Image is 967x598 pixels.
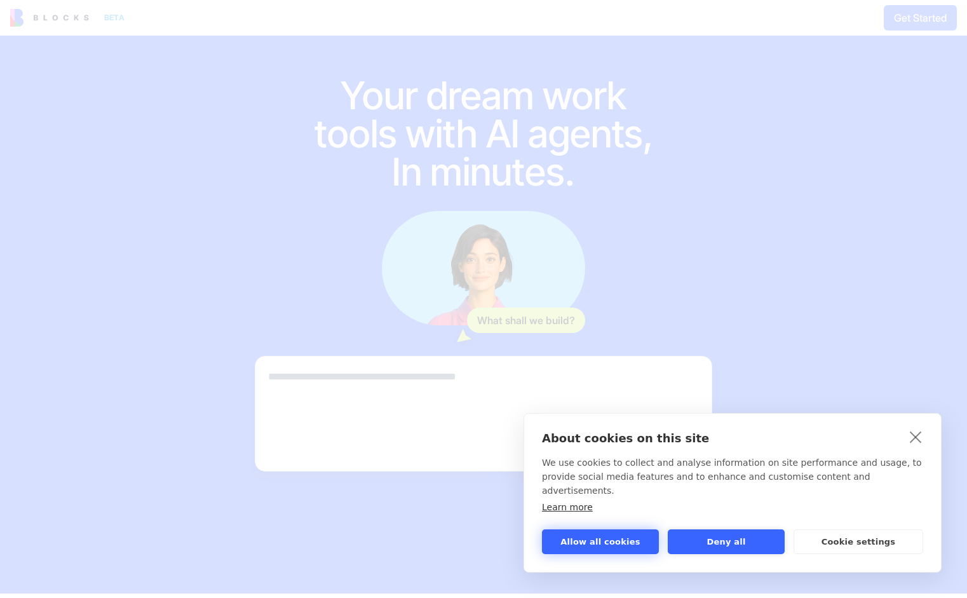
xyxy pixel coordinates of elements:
[794,529,923,554] button: Cookie settings
[668,529,785,554] button: Deny all
[542,432,709,445] strong: About cookies on this site
[542,502,593,512] a: Learn more
[906,426,926,447] a: close
[542,456,923,498] p: We use cookies to collect and analyse information on site performance and usage, to provide socia...
[542,529,659,554] button: Allow all cookies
